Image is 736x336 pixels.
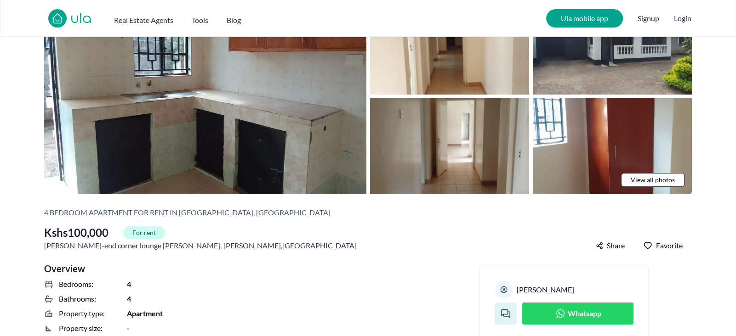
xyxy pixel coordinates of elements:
[44,207,331,218] h2: 4 bedroom Apartment for rent in [GEOGRAPHIC_DATA], [GEOGRAPHIC_DATA]
[59,279,93,290] span: Bedrooms:
[223,240,281,251] a: [PERSON_NAME]
[533,98,692,195] img: 4 bedroom Apartment for rent in Karen - Kshs 100,000/mo - around karen-end corner lounge Karen, N...
[522,302,633,325] a: Whatsapp
[192,11,208,26] button: Tools
[114,11,173,26] button: Real Estate Agents
[59,293,96,304] span: Bathrooms:
[44,225,108,240] span: Kshs 100,000
[127,308,163,319] span: Apartment
[631,175,675,185] span: View all photos
[127,323,130,334] span: -
[70,11,92,28] a: ula
[127,279,131,290] span: 4
[656,240,683,251] span: Favorite
[44,240,357,251] span: [PERSON_NAME]-end corner lounge [PERSON_NAME] , , [GEOGRAPHIC_DATA]
[370,98,529,195] img: 4 bedroom Apartment for rent in Karen - Kshs 100,000/mo - around karen-end corner lounge Karen, N...
[227,15,241,26] h2: Blog
[192,15,208,26] h2: Tools
[638,9,659,28] span: Signup
[123,226,165,239] span: For rent
[621,173,685,187] a: View all photos
[59,323,103,334] span: Property size:
[44,262,439,275] h2: Overview
[674,13,691,24] button: Login
[517,284,574,295] a: [PERSON_NAME]
[546,9,623,28] a: Ula mobile app
[568,308,601,319] span: Whatsapp
[59,308,105,319] span: Property type:
[114,15,173,26] h2: Real Estate Agents
[127,293,131,304] span: 4
[607,240,625,251] span: Share
[227,11,241,26] a: Blog
[114,11,259,26] nav: Main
